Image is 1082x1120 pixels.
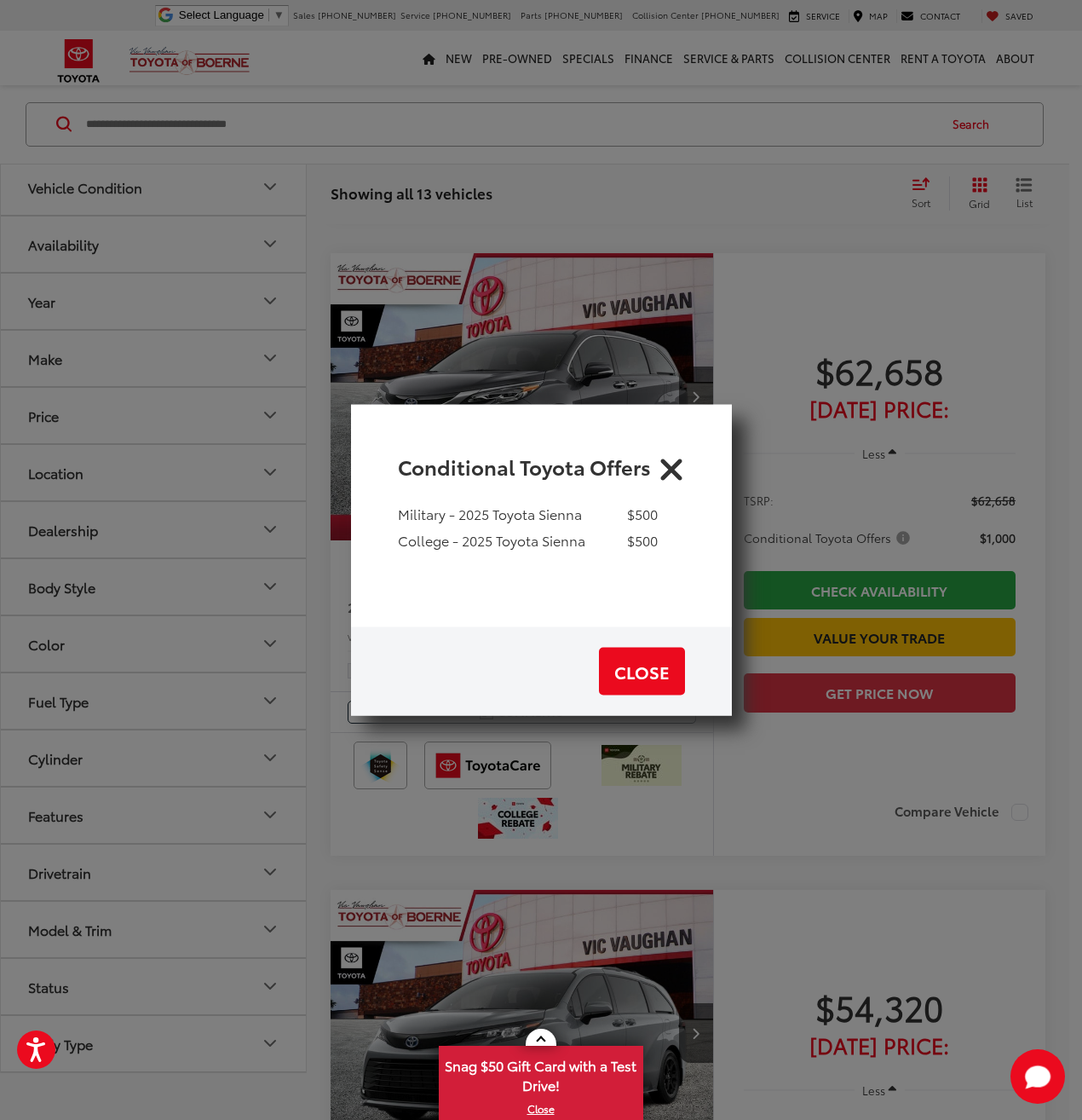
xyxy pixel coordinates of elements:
[1010,1049,1065,1104] svg: Start Chat
[1010,1049,1065,1104] button: Toggle Chat Window
[627,505,658,524] div: $500
[398,505,658,531] li: Military - 2025 Toyota Sienna
[398,530,658,557] li: College - 2025 Toyota Sienna
[398,452,651,481] h4: Conditional Toyota Offers
[627,530,658,550] div: $500
[599,647,685,695] button: Close
[658,453,685,480] button: Close
[440,1048,642,1100] span: Snag $50 Gift Card with a Test Drive!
